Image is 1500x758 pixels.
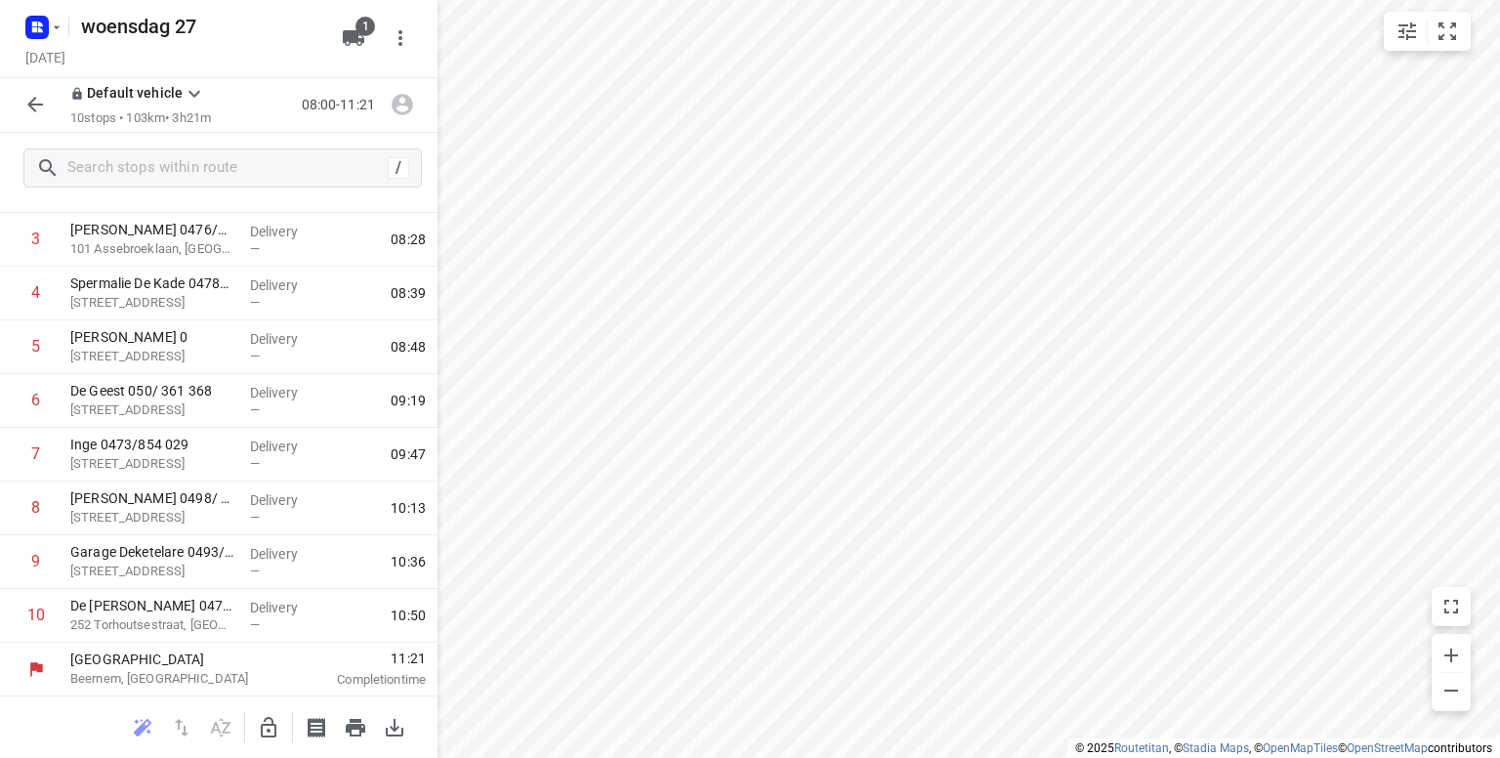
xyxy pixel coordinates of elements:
[27,606,45,624] div: 10
[70,435,234,454] p: Inge 0473/854 029
[250,295,260,310] span: —
[70,327,234,347] p: [PERSON_NAME] 0
[250,510,260,525] span: —
[70,454,234,474] p: 77 Pannebekestraat, Brugge
[336,717,375,736] span: Print route
[31,444,40,463] div: 7
[250,402,260,417] span: —
[70,488,234,508] p: [PERSON_NAME] 0498/ 565 868
[73,11,326,42] h5: Rename
[123,717,162,736] span: Reoptimize route
[250,564,260,578] span: —
[375,717,414,736] span: Download route
[70,239,234,259] p: 101 Assebroeklaan, Brugge
[70,650,273,669] p: [GEOGRAPHIC_DATA]
[250,241,260,256] span: —
[70,347,234,366] p: 35 Babbaertstraat, Brugge
[70,274,234,293] p: Spermalie De Kade 0478/962 979
[391,498,426,518] span: 10:13
[391,552,426,571] span: 10:36
[31,552,40,570] div: 9
[1075,741,1492,755] li: © 2025 , © , © © contributors
[67,153,388,184] input: Search stops within route
[1183,741,1249,755] a: Stadia Maps
[381,19,420,58] button: More
[391,391,426,410] span: 09:19
[201,717,240,736] span: Sort by time window
[31,391,40,409] div: 6
[250,222,322,241] p: Delivery
[250,329,322,349] p: Delivery
[70,109,211,128] p: 10 stops • 103km • 3h21m
[31,283,40,302] div: 4
[1347,741,1428,755] a: OpenStreetMap
[250,383,322,402] p: Delivery
[383,95,422,113] span: Assign driver
[31,337,40,356] div: 5
[391,230,426,249] span: 08:28
[70,596,234,615] p: De Waele Thomas 0472/346 344
[1114,741,1169,755] a: Routetitan
[334,19,373,58] button: 1
[297,670,426,690] p: Completion time
[70,293,234,313] p: [STREET_ADDRESS]
[162,717,201,736] span: Reverse route
[250,437,322,456] p: Delivery
[70,562,234,581] p: 381 Torhoutsesteenweg, Zedelgem
[250,617,260,632] span: —
[1263,741,1338,755] a: OpenMapTiles
[355,17,375,36] span: 1
[250,490,322,510] p: Delivery
[70,508,234,527] p: 533 Gistelsteenweg, Jabbeke
[388,157,409,179] div: /
[1428,12,1467,51] button: Fit zoom
[391,283,426,303] span: 08:39
[391,444,426,464] span: 09:47
[70,381,234,400] p: De Geest 050/ 361 368
[1384,12,1471,51] div: small contained button group
[18,46,73,68] h5: Project date
[250,544,322,564] p: Delivery
[297,649,426,668] span: 11:21
[250,456,260,471] span: —
[1388,12,1427,51] button: Map settings
[70,83,183,104] p: Default vehicle
[250,275,322,295] p: Delivery
[70,542,234,562] p: Garage Deketelare 0493/185 520
[70,615,234,635] p: 252 Torhoutsestraat, Oostkamp
[391,606,426,625] span: 10:50
[302,95,383,115] p: 08:00-11:21
[249,708,288,747] button: Unlock route
[31,230,40,248] div: 3
[391,337,426,357] span: 08:48
[297,717,336,736] span: Print shipping labels
[250,598,322,617] p: Delivery
[70,400,234,420] p: [STREET_ADDRESS]
[70,220,234,239] p: [PERSON_NAME] 0476/125 464
[70,669,273,689] p: Beernem, [GEOGRAPHIC_DATA]
[31,498,40,517] div: 8
[250,349,260,363] span: —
